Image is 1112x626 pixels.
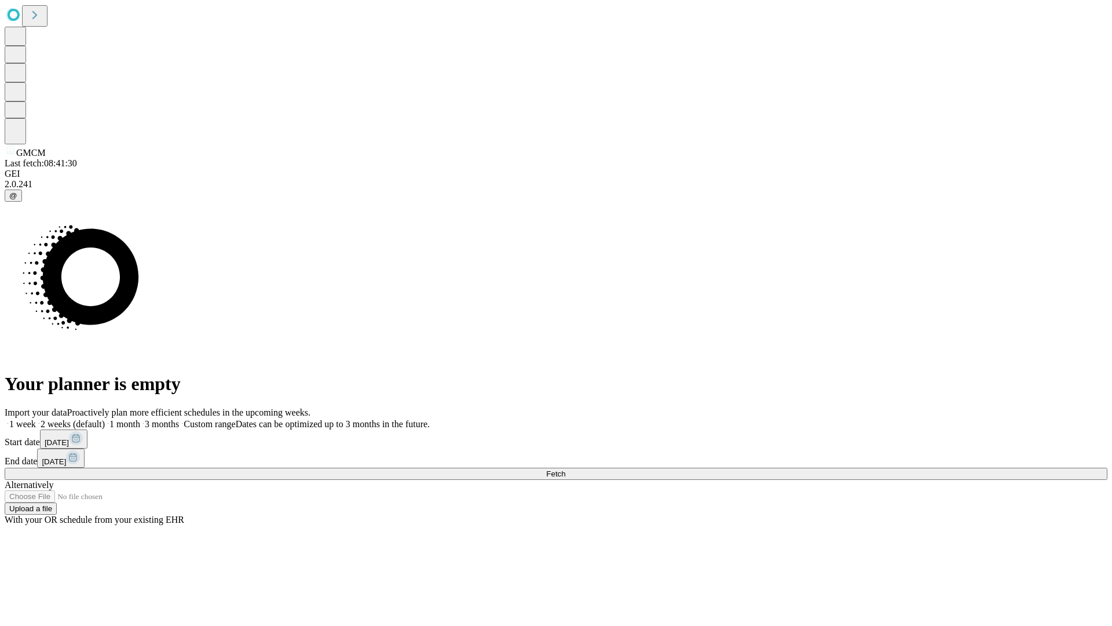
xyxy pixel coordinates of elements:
[9,419,36,429] span: 1 week
[184,419,235,429] span: Custom range
[16,148,46,158] span: GMCM
[42,457,66,466] span: [DATE]
[5,190,22,202] button: @
[9,191,17,200] span: @
[5,407,67,417] span: Import your data
[5,503,57,515] button: Upload a file
[40,430,87,449] button: [DATE]
[41,419,105,429] span: 2 weeks (default)
[45,438,69,447] span: [DATE]
[5,468,1107,480] button: Fetch
[5,169,1107,179] div: GEI
[5,449,1107,468] div: End date
[145,419,179,429] span: 3 months
[5,373,1107,395] h1: Your planner is empty
[5,515,184,525] span: With your OR schedule from your existing EHR
[67,407,310,417] span: Proactively plan more efficient schedules in the upcoming weeks.
[109,419,140,429] span: 1 month
[236,419,430,429] span: Dates can be optimized up to 3 months in the future.
[5,179,1107,190] div: 2.0.241
[5,430,1107,449] div: Start date
[5,480,53,490] span: Alternatively
[5,158,77,168] span: Last fetch: 08:41:30
[546,469,565,478] span: Fetch
[37,449,85,468] button: [DATE]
